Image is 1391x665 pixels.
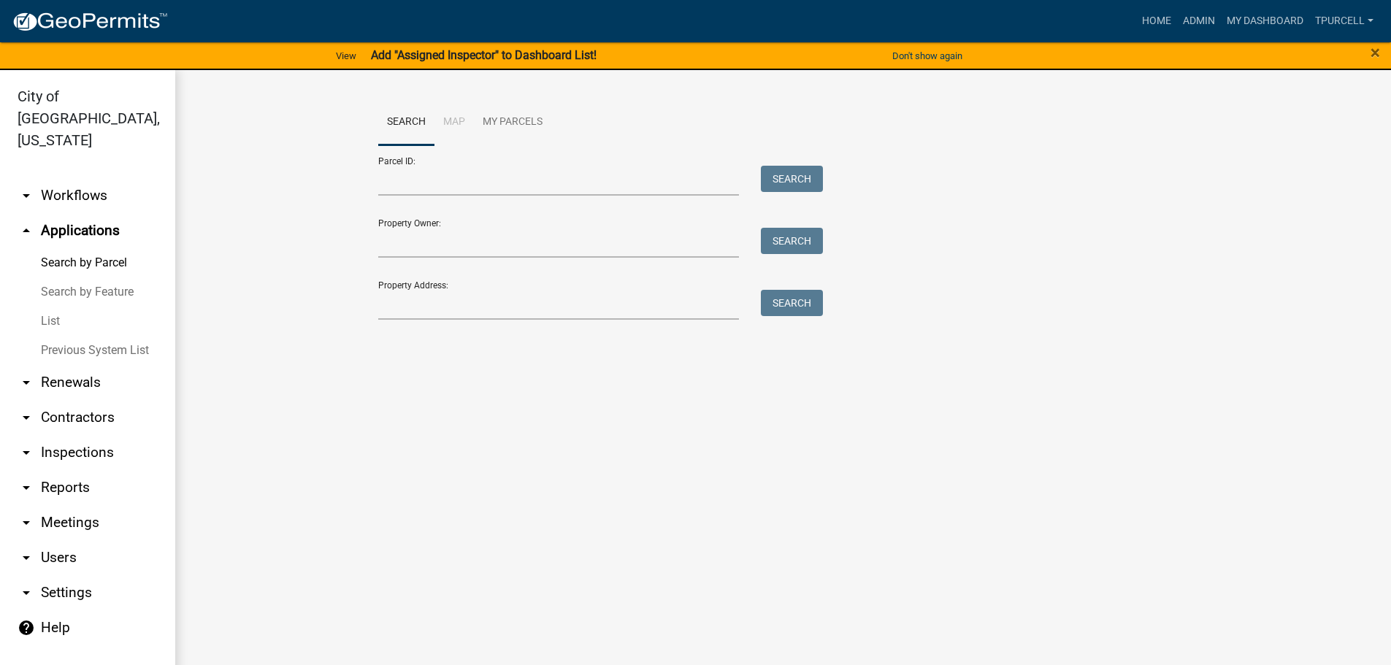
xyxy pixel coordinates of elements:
[378,99,434,146] a: Search
[1371,42,1380,63] span: ×
[1371,44,1380,61] button: Close
[1136,7,1177,35] a: Home
[1177,7,1221,35] a: Admin
[18,514,35,531] i: arrow_drop_down
[18,187,35,204] i: arrow_drop_down
[761,166,823,192] button: Search
[1221,7,1309,35] a: My Dashboard
[18,444,35,461] i: arrow_drop_down
[474,99,551,146] a: My Parcels
[18,222,35,239] i: arrow_drop_up
[886,44,968,68] button: Don't show again
[761,290,823,316] button: Search
[18,374,35,391] i: arrow_drop_down
[330,44,362,68] a: View
[371,48,597,62] strong: Add "Assigned Inspector" to Dashboard List!
[18,584,35,601] i: arrow_drop_down
[1309,7,1379,35] a: Tpurcell
[18,479,35,496] i: arrow_drop_down
[18,619,35,637] i: help
[18,549,35,566] i: arrow_drop_down
[18,409,35,426] i: arrow_drop_down
[761,228,823,254] button: Search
